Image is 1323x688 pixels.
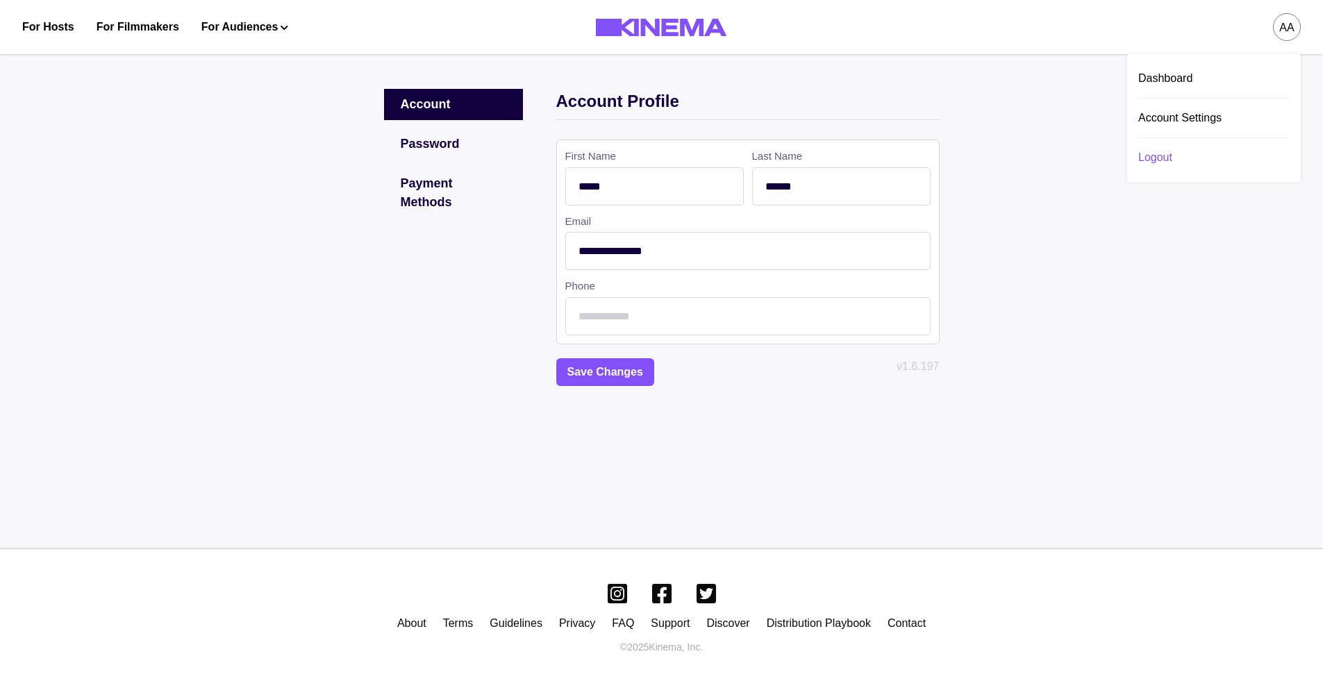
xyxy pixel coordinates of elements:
[443,617,474,629] a: Terms
[612,617,634,629] a: FAQ
[565,278,931,294] label: Phone
[897,358,939,386] p: v 1.6.197
[888,617,926,629] a: Contact
[1138,138,1290,177] button: Logout
[1138,99,1290,138] a: Account Settings
[565,149,744,165] label: First Name
[556,89,940,114] p: Account Profile
[1138,59,1290,98] div: Dashboard
[384,128,523,160] div: Password
[559,617,595,629] a: Privacy
[556,358,654,386] button: Save Changes
[384,168,523,218] div: Payment Methods
[620,640,703,655] p: © 2025 Kinema, Inc.
[201,19,288,35] button: For Audiences
[565,214,931,230] label: Email
[752,149,931,165] label: Last Name
[22,19,74,35] a: For Hosts
[767,617,871,629] a: Distribution Playbook
[1138,99,1290,137] div: Account Settings
[706,617,749,629] a: Discover
[490,617,542,629] a: Guidelines
[1138,59,1290,99] a: Dashboard
[1279,19,1294,36] div: aa
[651,617,690,629] a: Support
[97,19,179,35] a: For Filmmakers
[384,89,523,120] div: Account
[397,617,426,629] a: About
